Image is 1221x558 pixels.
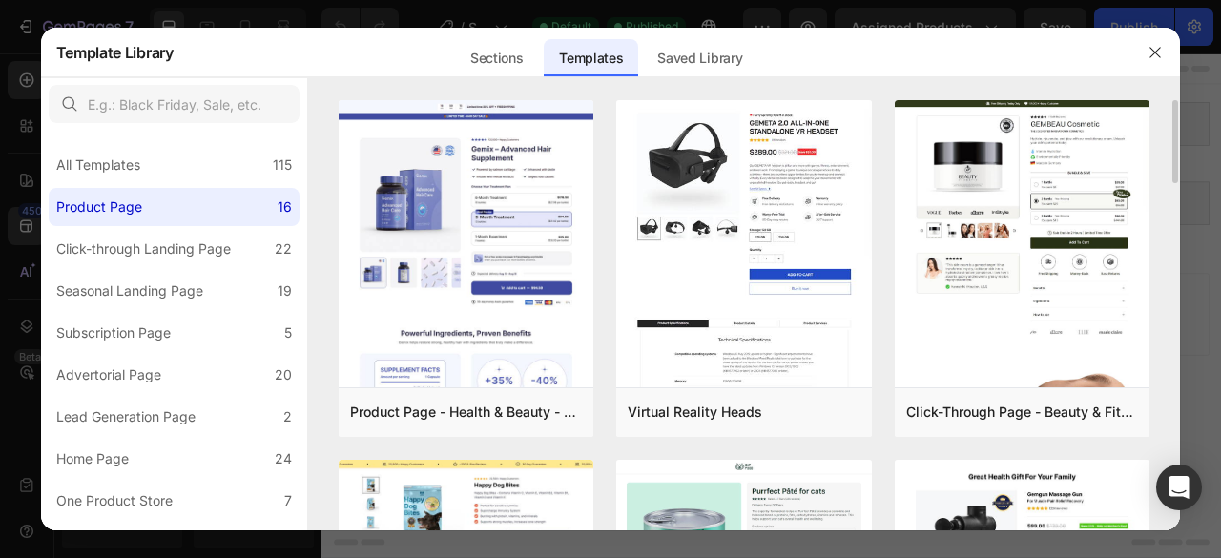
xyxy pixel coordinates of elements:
span: from URL or image [514,336,616,353]
span: inspired by CRO experts [358,336,488,353]
div: 5 [284,321,292,344]
span: then drag & drop elements [642,336,784,353]
div: Templates [544,39,638,77]
span: Add section [528,269,618,289]
div: 16 [278,196,292,218]
span: Product information [529,78,645,101]
div: 20 [275,363,292,386]
div: Subscription Page [56,321,171,344]
div: Product Page - Health & Beauty - Hair Supplement [350,401,583,424]
div: Saved Library [642,39,757,77]
div: Lead Generation Page [56,405,196,428]
div: Click-Through Page - Beauty & Fitness - Cosmetic [906,401,1139,424]
h2: Template Library [56,28,174,77]
div: 2 [283,405,292,428]
div: Open Intercom Messenger [1156,465,1202,510]
div: Sections [455,39,538,77]
div: 115 [273,154,292,176]
div: Advertorial Page [56,363,161,386]
div: Add blank section [656,312,773,332]
div: 7 [284,489,292,512]
div: Click-through Landing Page [56,238,231,260]
div: Home Page [56,447,129,470]
div: 24 [275,447,292,470]
div: Generate layout [517,312,617,332]
div: 19 [278,279,292,302]
div: 22 [275,238,292,260]
span: Related products [537,179,638,202]
div: Seasonal Landing Page [56,279,203,302]
input: E.g.: Black Friday, Sale, etc. [49,85,300,123]
div: Product Page [56,196,142,218]
div: Virtual Reality Heads [628,401,762,424]
div: One Product Store [56,489,173,512]
div: Choose templates [367,312,483,332]
div: All Templates [56,154,140,176]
